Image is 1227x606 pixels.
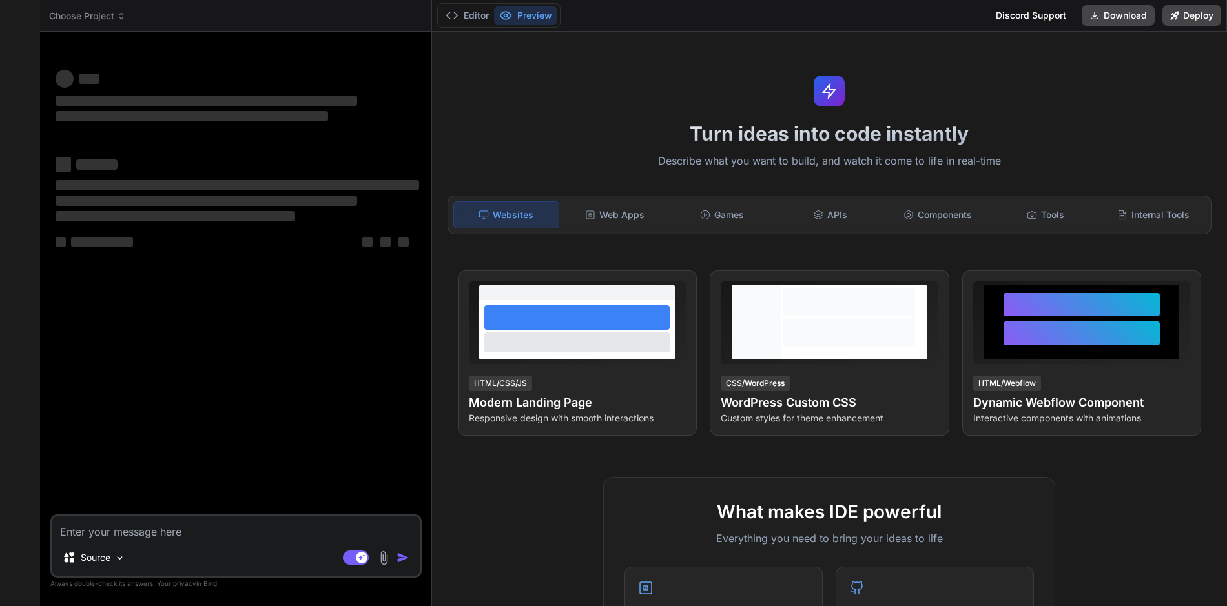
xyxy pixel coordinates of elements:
p: Interactive components with animations [973,412,1190,425]
span: ‌ [79,74,99,84]
p: Always double-check its answers. Your in Bind [50,578,422,590]
div: HTML/CSS/JS [469,376,532,391]
div: Internal Tools [1100,201,1206,228]
div: CSS/WordPress [721,376,790,391]
h4: Modern Landing Page [469,394,686,412]
p: Responsive design with smooth interactions [469,412,686,425]
img: icon [397,551,409,564]
button: Preview [494,6,557,25]
span: ‌ [380,237,391,247]
h4: WordPress Custom CSS [721,394,938,412]
span: ‌ [56,180,419,190]
span: ‌ [56,96,357,106]
h2: What makes IDE powerful [624,498,1034,525]
div: Websites [453,201,560,228]
div: HTML/Webflow [973,376,1041,391]
span: Choose Project [49,10,126,23]
span: ‌ [56,70,74,88]
div: Discord Support [988,5,1074,26]
span: ‌ [71,237,133,247]
p: Source [81,551,110,564]
h4: Dynamic Webflow Component [973,394,1190,412]
div: Components [885,201,991,228]
span: ‌ [362,237,373,247]
span: ‌ [56,196,357,206]
span: ‌ [398,237,409,247]
span: ‌ [76,159,118,170]
span: ‌ [56,111,328,121]
button: Deploy [1162,5,1221,26]
img: Pick Models [114,552,125,563]
div: Web Apps [562,201,667,228]
p: Everything you need to bring your ideas to life [624,530,1034,546]
div: APIs [778,201,883,228]
span: ‌ [56,211,295,221]
div: Tools [993,201,1098,228]
span: privacy [173,580,196,587]
span: ‌ [56,157,71,172]
img: attachment [376,550,391,565]
span: ‌ [56,237,66,247]
div: Games [670,201,775,228]
button: Download [1082,5,1155,26]
p: Custom styles for theme enhancement [721,412,938,425]
h1: Turn ideas into code instantly [440,122,1219,145]
button: Editor [440,6,494,25]
p: Describe what you want to build, and watch it come to life in real-time [440,153,1219,170]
